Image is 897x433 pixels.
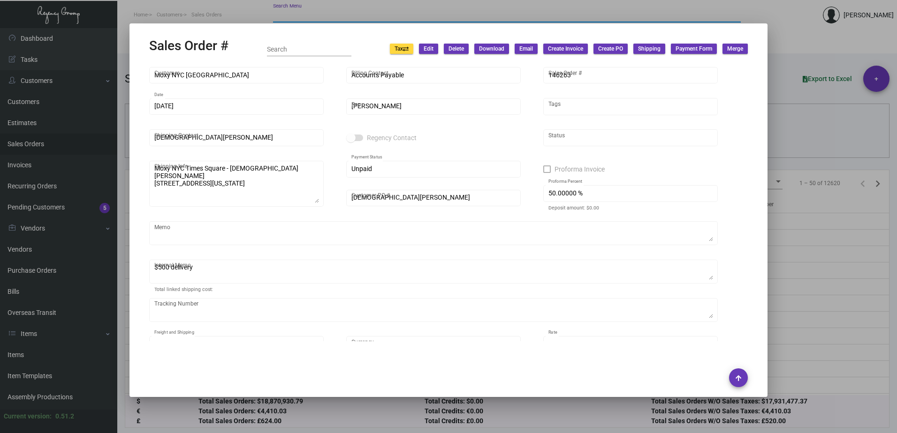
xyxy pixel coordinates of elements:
[419,44,438,54] button: Edit
[515,44,538,54] button: Email
[676,45,712,53] span: Payment Form
[474,44,509,54] button: Download
[727,45,743,53] span: Merge
[448,45,464,53] span: Delete
[555,164,605,175] span: Proforma Invoice
[55,411,74,421] div: 0.51.2
[154,287,213,292] mat-hint: Total linked shipping cost:
[548,205,599,211] mat-hint: Deposit amount: $0.00
[593,44,628,54] button: Create PO
[395,45,409,53] span: Tax
[543,44,588,54] button: Create Invoice
[598,45,623,53] span: Create PO
[4,411,52,421] div: Current version:
[722,44,748,54] button: Merge
[479,45,504,53] span: Download
[671,44,717,54] button: Payment Form
[149,38,228,54] h2: Sales Order #
[548,45,583,53] span: Create Invoice
[390,44,413,54] button: Tax
[638,45,661,53] span: Shipping
[444,44,469,54] button: Delete
[351,165,372,172] span: Unpaid
[519,45,533,53] span: Email
[367,132,417,143] span: Regency Contact
[633,44,665,54] button: Shipping
[424,45,433,53] span: Edit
